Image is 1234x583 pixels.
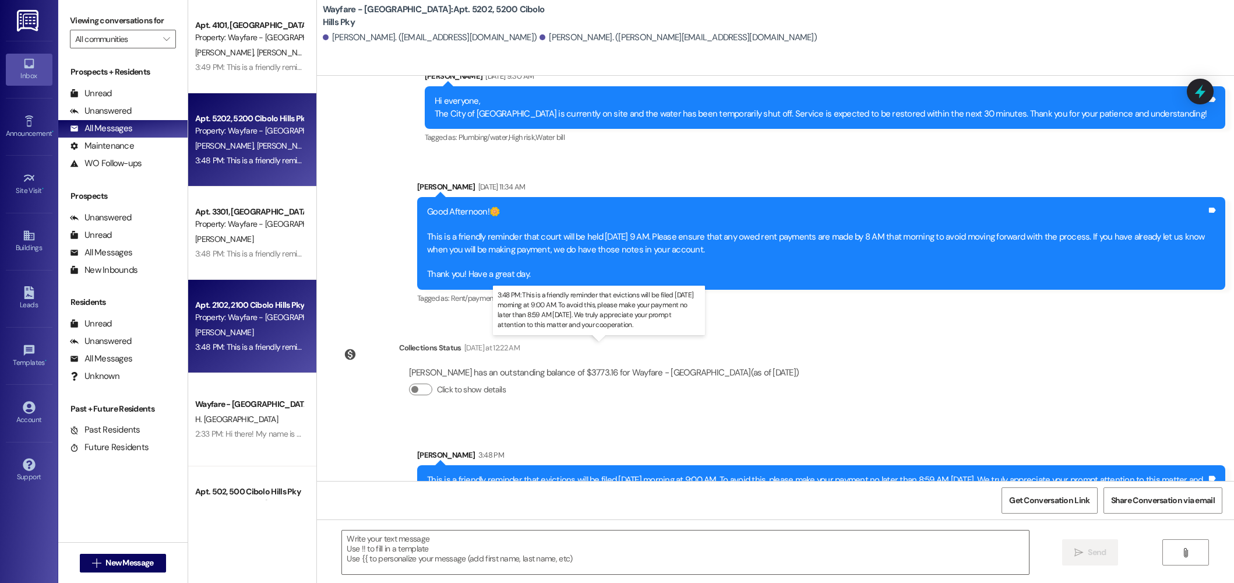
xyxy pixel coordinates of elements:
[427,474,1207,499] div: This is a friendly reminder that evictions will be filed [DATE] morning at 9:00 AM. To avoid this...
[417,449,1225,465] div: [PERSON_NAME]
[399,342,461,354] div: Collections Status
[42,185,44,193] span: •
[80,554,166,573] button: New Message
[195,31,303,44] div: Property: Wayfare - [GEOGRAPHIC_DATA]
[70,318,112,330] div: Unread
[195,498,303,510] div: Property: Wayfare - [GEOGRAPHIC_DATA]
[195,414,278,424] span: H. [GEOGRAPHIC_DATA]
[70,370,119,382] div: Unknown
[323,31,537,44] div: [PERSON_NAME]. ([EMAIL_ADDRESS][DOMAIN_NAME])
[58,296,188,308] div: Residents
[70,105,132,117] div: Unanswered
[92,559,101,568] i: 
[1103,487,1222,514] button: Share Conversation via email
[540,31,817,44] div: [PERSON_NAME]. ([PERSON_NAME][EMAIL_ADDRESS][DOMAIN_NAME])
[417,181,1225,197] div: [PERSON_NAME]
[409,367,799,379] div: [PERSON_NAME] has an outstanding balance of $3773.16 for Wayfare - [GEOGRAPHIC_DATA] (as of [DATE])
[482,70,534,82] div: [DATE] 9:30 AM
[70,212,132,224] div: Unanswered
[195,342,1002,352] div: 3:48 PM: This is a friendly reminder that evictions will be filed [DATE] morning at 9:00 AM. To a...
[105,557,153,569] span: New Message
[425,70,1225,86] div: [PERSON_NAME]
[45,357,47,365] span: •
[195,155,1002,166] div: 3:48 PM: This is a friendly reminder that evictions will be filed [DATE] morning at 9:00 AM. To a...
[70,12,176,30] label: Viewing conversations for
[195,62,1002,72] div: 3:49 PM: This is a friendly reminder that evictions will be filed [DATE] morning at 9:00 AM. To a...
[195,398,303,410] div: Wayfare - [GEOGRAPHIC_DATA]
[475,181,526,193] div: [DATE] 11:34 AM
[58,190,188,202] div: Prospects
[58,403,188,415] div: Past + Future Residents
[195,299,303,311] div: Apt. 2102, 2100 Cibolo Hills Pky
[163,34,170,44] i: 
[52,128,54,136] span: •
[427,206,1207,281] div: Good Afternoon!🌼 This is a friendly reminder that court will be held [DATE] 9 AM. Please ensure t...
[70,229,112,241] div: Unread
[435,95,1207,120] div: Hi everyone, The City of [GEOGRAPHIC_DATA] is currently on site and the water has been temporaril...
[75,30,157,48] input: All communities
[70,140,134,152] div: Maintenance
[70,264,137,276] div: New Inbounds
[70,335,132,347] div: Unanswered
[498,290,700,331] p: 3:48 PM: This is a friendly reminder that evictions will be filed [DATE] morning at 9:00 AM. To a...
[451,293,500,303] span: Rent/payments
[1088,546,1106,559] span: Send
[6,455,52,486] a: Support
[461,342,520,354] div: [DATE] at 12:22 AM
[1009,494,1090,507] span: Get Conversation Link
[195,234,253,244] span: [PERSON_NAME]
[6,398,52,429] a: Account
[58,66,188,78] div: Prospects + Residents
[1181,548,1190,557] i: 
[195,311,303,324] div: Property: Wayfare - [GEOGRAPHIC_DATA]
[70,353,132,365] div: All Messages
[70,441,149,454] div: Future Residents
[1002,487,1097,514] button: Get Conversation Link
[459,132,509,142] span: Plumbing/water ,
[425,129,1225,146] div: Tagged as:
[6,54,52,85] a: Inbox
[70,424,140,436] div: Past Residents
[6,168,52,200] a: Site Visit •
[195,248,1002,259] div: 3:48 PM: This is a friendly reminder that evictions will be filed [DATE] morning at 9:00 AM. To a...
[437,384,506,396] label: Click to show details
[1062,539,1119,566] button: Send
[6,226,52,257] a: Buildings
[195,141,257,151] span: [PERSON_NAME]
[195,47,257,58] span: [PERSON_NAME]
[195,113,303,125] div: Apt. 5202, 5200 Cibolo Hills Pky
[475,449,504,461] div: 3:48 PM
[17,10,41,31] img: ResiDesk Logo
[6,340,52,372] a: Templates •
[70,157,142,170] div: WO Follow-ups
[195,486,303,498] div: Apt. 502, 500 Cibolo Hills Pky
[6,283,52,314] a: Leads
[195,19,303,31] div: Apt. 4101, [GEOGRAPHIC_DATA]
[535,132,565,142] span: Water bill
[70,247,132,259] div: All Messages
[417,290,1225,307] div: Tagged as:
[195,206,303,218] div: Apt. 3301, [GEOGRAPHIC_DATA]
[195,125,303,137] div: Property: Wayfare - [GEOGRAPHIC_DATA]
[195,327,253,338] span: [PERSON_NAME]
[323,3,556,29] b: Wayfare - [GEOGRAPHIC_DATA]: Apt. 5202, 5200 Cibolo Hills Pky
[1074,548,1083,557] i: 
[70,87,112,100] div: Unread
[195,218,303,230] div: Property: Wayfare - [GEOGRAPHIC_DATA]
[256,47,315,58] span: [PERSON_NAME]
[1111,494,1215,507] span: Share Conversation via email
[256,141,315,151] span: [PERSON_NAME]
[70,122,132,135] div: All Messages
[509,132,536,142] span: High risk ,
